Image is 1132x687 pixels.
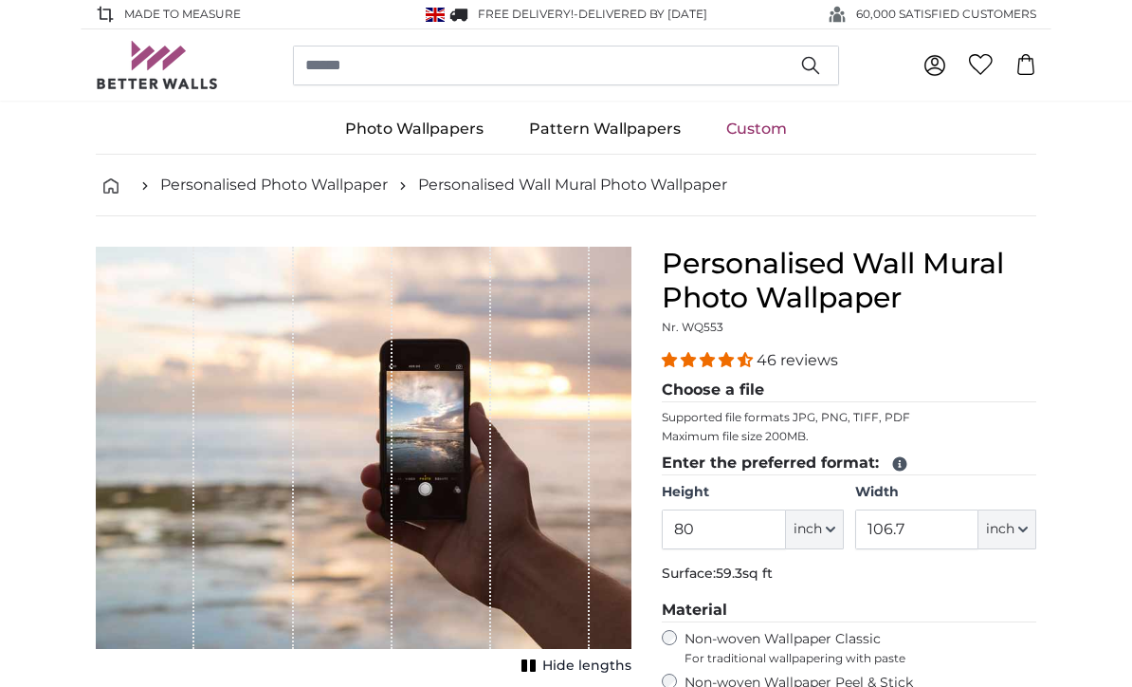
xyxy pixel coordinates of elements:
img: Betterwalls [96,41,219,89]
span: inch [794,520,822,539]
p: Maximum file size 200MB. [662,429,1036,444]
legend: Material [662,599,1036,622]
button: Hide lengths [516,653,631,679]
label: Non-woven Wallpaper Classic [685,630,1036,666]
legend: Choose a file [662,379,1036,402]
span: - [574,7,707,21]
span: 46 reviews [757,351,838,369]
span: inch [986,520,1014,539]
div: 1 of 1 [96,247,631,679]
span: Made to Measure [124,6,241,23]
label: Height [662,483,843,502]
img: United Kingdom [426,8,445,22]
button: inch [786,510,844,549]
span: 4.37 stars [662,351,757,369]
span: Delivered by [DATE] [578,7,707,21]
a: Personalised Photo Wallpaper [160,174,388,196]
h1: Personalised Wall Mural Photo Wallpaper [662,247,1036,315]
span: FREE delivery! [478,7,574,21]
span: 60,000 SATISFIED CUSTOMERS [856,6,1036,23]
a: Personalised Wall Mural Photo Wallpaper [418,174,727,196]
span: Hide lengths [542,657,631,676]
label: Width [855,483,1036,502]
a: Pattern Wallpapers [506,104,703,154]
nav: breadcrumbs [96,155,1036,216]
p: Surface: [662,565,1036,584]
a: Custom [703,104,810,154]
span: Nr. WQ553 [662,320,723,334]
span: 59.3sq ft [716,565,773,582]
legend: Enter the preferred format: [662,452,1036,475]
p: Supported file formats JPG, PNG, TIFF, PDF [662,410,1036,425]
button: inch [978,510,1036,549]
span: For traditional wallpapering with paste [685,651,1036,666]
a: Photo Wallpapers [322,104,506,154]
